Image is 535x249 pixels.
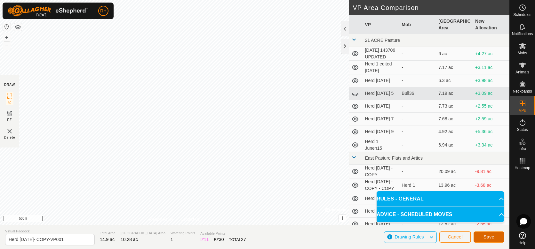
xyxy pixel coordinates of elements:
[473,113,509,125] td: +2.59 ac
[512,32,533,36] span: Notifications
[483,234,494,239] span: Save
[377,191,504,207] p-accordion-header: RULES - GENERAL
[362,125,399,138] td: Herd [DATE] 9
[3,34,11,41] button: +
[515,70,529,74] span: Animals
[204,237,209,242] span: 11
[473,125,509,138] td: +5.36 ac
[377,195,424,203] span: RULES - GENERAL
[402,64,433,71] div: -
[100,8,107,14] span: RH
[402,168,433,175] div: -
[365,38,400,43] span: 21 ACRE Pasture
[518,241,526,245] span: Help
[436,178,473,192] td: 13.96 ac
[214,236,224,243] div: EZ
[473,218,509,230] td: -2.55 ac
[436,100,473,113] td: 7.73 ac
[362,165,399,178] td: Herd [DATE] - COPY
[517,128,528,132] span: Status
[436,138,473,152] td: 6.94 ac
[362,138,399,152] td: Herd 1 Junen15
[473,100,509,113] td: +2.55 ac
[8,100,12,105] span: IZ
[473,165,509,178] td: -9.81 ac
[171,230,195,236] span: Watering Points
[377,211,452,218] span: ADVICE - SCHEDULED MOVES
[14,23,22,31] button: Map Layers
[200,236,209,243] div: IZ
[513,89,532,93] span: Neckbands
[402,142,433,148] div: -
[436,74,473,87] td: 6.3 ac
[473,138,509,152] td: +3.34 ac
[100,230,116,236] span: Total Area
[339,215,346,222] button: i
[510,230,535,247] a: Help
[362,15,399,34] th: VP
[229,236,246,243] div: TOTAL
[362,87,399,100] td: Herd [DATE] 5
[399,15,436,34] th: Mob
[473,74,509,87] td: +3.98 ac
[365,155,423,161] span: East Pasture Flats and Arties
[402,182,433,189] div: Herd 1
[473,178,509,192] td: -3.68 ac
[519,109,526,112] span: VPs
[121,230,165,236] span: [GEOGRAPHIC_DATA] Area
[436,47,473,61] td: 6 ac
[362,218,399,230] td: Herd [DATE]
[518,51,527,55] span: Mobs
[4,135,15,140] span: Delete
[121,237,138,242] span: 10.28 ac
[362,100,399,113] td: Herd [DATE]
[3,42,11,49] button: –
[402,221,433,227] div: -
[100,237,115,242] span: 14.9 ac
[362,47,399,61] td: [DATE] 143706 UPDATED
[402,103,433,109] div: -
[402,116,433,122] div: -
[362,205,399,218] td: Herd [DATE]
[473,87,509,100] td: +3.09 ac
[181,216,200,222] a: Contact Us
[4,82,15,87] div: DRAW
[395,234,424,239] span: Drawing Rules
[362,178,399,192] td: Herd [DATE] - COPY - COPY
[241,237,246,242] span: 27
[377,207,504,222] p-accordion-header: ADVICE - SCHEDULED MOVES
[518,147,526,151] span: Infra
[436,61,473,74] td: 7.17 ac
[3,23,11,31] button: Reset Map
[474,231,504,243] button: Save
[402,90,433,97] div: Bull36
[362,113,399,125] td: Herd [DATE] 7
[353,4,509,11] h2: VP Area Comparison
[402,77,433,84] div: -
[515,166,530,170] span: Heatmap
[436,113,473,125] td: 7.68 ac
[342,215,343,221] span: i
[362,74,399,87] td: Herd [DATE]
[362,61,399,74] td: Herd 1 edited [DATE]
[473,61,509,74] td: +3.11 ac
[436,165,473,178] td: 20.09 ac
[436,218,473,230] td: 12.82 ac
[8,5,88,17] img: Gallagher Logo
[171,237,173,242] span: 1
[473,47,509,61] td: +4.27 ac
[513,13,531,17] span: Schedules
[149,216,173,222] a: Privacy Policy
[448,234,463,239] span: Cancel
[200,231,246,236] span: Available Points
[436,125,473,138] td: 4.92 ac
[219,237,224,242] span: 30
[6,127,13,135] img: VP
[7,117,12,122] span: EZ
[436,87,473,100] td: 7.19 ac
[436,15,473,34] th: [GEOGRAPHIC_DATA] Area
[402,50,433,57] div: -
[362,192,399,205] td: Herd [DATE] 6
[5,229,95,234] span: Virtual Paddock
[402,128,433,135] div: -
